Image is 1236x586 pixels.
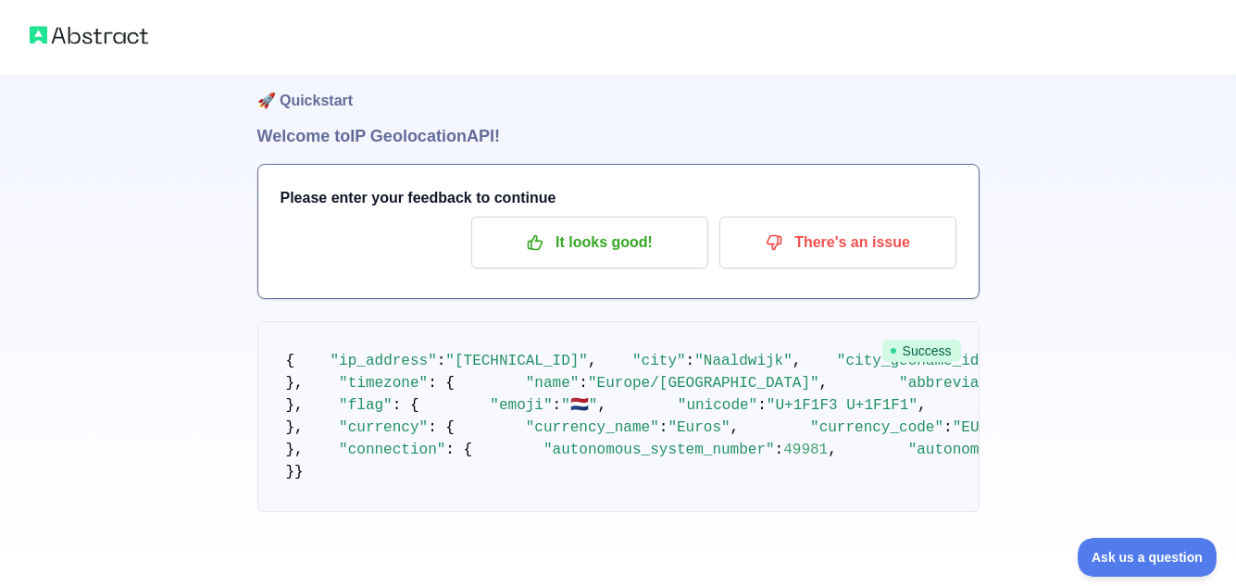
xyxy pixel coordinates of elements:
[819,375,829,392] span: ,
[393,397,419,414] span: : {
[694,353,793,369] span: "Naaldwijk"
[428,419,455,436] span: : {
[257,53,980,123] h1: 🚀 Quickstart
[471,217,708,268] button: It looks good!
[490,397,552,414] span: "emoji"
[810,419,943,436] span: "currency_code"
[953,419,997,436] span: "EUR"
[659,419,668,436] span: :
[882,340,961,362] span: Success
[918,397,927,414] span: ,
[339,397,393,414] span: "flag"
[437,353,446,369] span: :
[1078,538,1217,577] iframe: Toggle Customer Support
[428,375,455,392] span: : {
[553,397,562,414] span: :
[339,442,445,458] span: "connection"
[837,353,988,369] span: "city_geoname_id"
[719,217,956,268] button: There's an issue
[757,397,767,414] span: :
[733,227,943,258] p: There's an issue
[775,442,784,458] span: :
[339,419,428,436] span: "currency"
[678,397,757,414] span: "unicode"
[543,442,775,458] span: "autonomous_system_number"
[908,442,1192,458] span: "autonomous_system_organization"
[632,353,686,369] span: "city"
[339,375,428,392] span: "timezone"
[597,397,606,414] span: ,
[526,419,659,436] span: "currency_name"
[485,227,694,258] p: It looks good!
[30,22,148,48] img: Abstract logo
[561,397,597,414] span: "🇳🇱"
[445,442,472,458] span: : {
[588,375,819,392] span: "Europe/[GEOGRAPHIC_DATA]"
[943,419,953,436] span: :
[899,375,1023,392] span: "abbreviation"
[783,442,828,458] span: 49981
[331,353,437,369] span: "ip_address"
[686,353,695,369] span: :
[445,353,588,369] span: "[TECHNICAL_ID]"
[588,353,597,369] span: ,
[668,419,730,436] span: "Euros"
[828,442,837,458] span: ,
[286,353,295,369] span: {
[257,123,980,149] h1: Welcome to IP Geolocation API!
[281,187,956,209] h3: Please enter your feedback to continue
[730,419,740,436] span: ,
[526,375,580,392] span: "name"
[767,397,918,414] span: "U+1F1F3 U+1F1F1"
[579,375,588,392] span: :
[793,353,802,369] span: ,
